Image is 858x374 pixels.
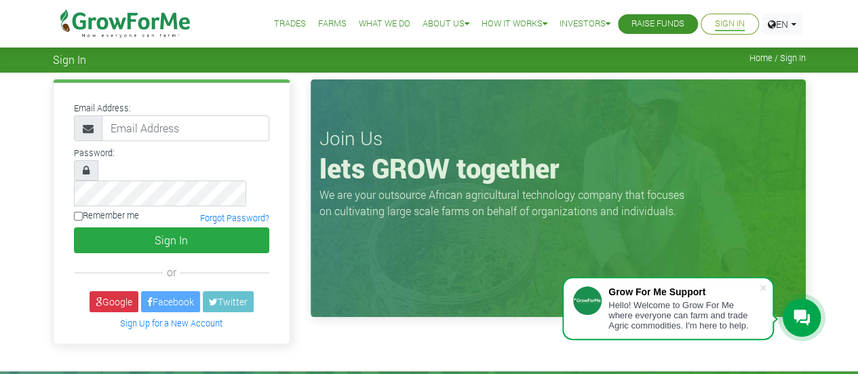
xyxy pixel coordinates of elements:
[120,318,222,329] a: Sign Up for a New Account
[90,291,138,312] a: Google
[74,227,269,253] button: Sign In
[318,17,347,31] a: Farms
[715,17,745,31] a: Sign In
[423,17,469,31] a: About Us
[608,286,759,297] div: Grow For Me Support
[74,212,83,221] input: Remember me
[560,17,610,31] a: Investors
[102,115,269,141] input: Email Address
[482,17,547,31] a: How it Works
[74,102,131,115] label: Email Address:
[200,212,269,223] a: Forgot Password?
[53,53,86,66] span: Sign In
[749,53,806,63] span: Home / Sign In
[608,300,759,331] div: Hello! Welcome to Grow For Me where everyone can farm and trade Agric commodities. I'm here to help.
[319,127,797,150] h3: Join Us
[762,14,802,35] a: EN
[631,17,684,31] a: Raise Funds
[319,152,797,185] h1: lets GROW together
[319,187,693,219] p: We are your outsource African agricultural technology company that focuses on cultivating large s...
[74,209,139,222] label: Remember me
[274,17,306,31] a: Trades
[74,147,115,160] label: Password:
[359,17,410,31] a: What We Do
[74,264,269,280] div: or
